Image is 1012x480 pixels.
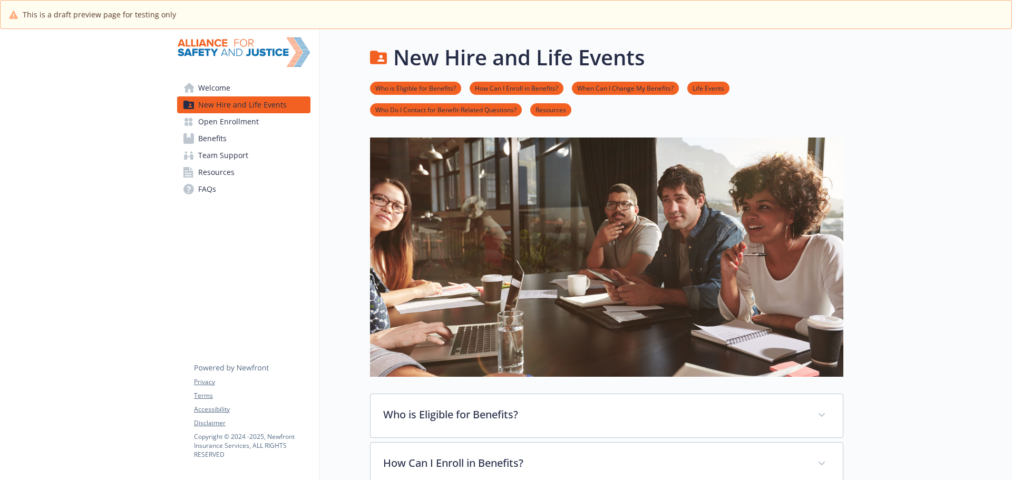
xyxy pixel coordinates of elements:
[393,42,645,73] h1: New Hire and Life Events
[177,130,310,147] a: Benefits
[194,377,310,387] a: Privacy
[177,181,310,198] a: FAQs
[177,113,310,130] a: Open Enrollment
[177,147,310,164] a: Team Support
[198,181,216,198] span: FAQs
[371,394,843,437] div: Who is Eligible for Benefits?
[370,138,843,376] img: new hire page banner
[470,83,563,93] a: How Can I Enroll in Benefits?
[194,432,310,459] p: Copyright © 2024 - 2025 , Newfront Insurance Services, ALL RIGHTS RESERVED
[383,455,805,471] p: How Can I Enroll in Benefits?
[177,96,310,113] a: New Hire and Life Events
[177,164,310,181] a: Resources
[23,9,176,20] span: This is a draft preview page for testing only
[370,104,522,114] a: Who Do I Contact for Benefit-Related Questions?
[530,104,571,114] a: Resources
[198,113,259,130] span: Open Enrollment
[198,130,227,147] span: Benefits
[198,147,248,164] span: Team Support
[383,407,805,423] p: Who is Eligible for Benefits?
[198,80,230,96] span: Welcome
[198,164,235,181] span: Resources
[198,96,287,113] span: New Hire and Life Events
[194,418,310,428] a: Disclaimer
[572,83,679,93] a: When Can I Change My Benefits?
[177,80,310,96] a: Welcome
[194,405,310,414] a: Accessibility
[194,391,310,400] a: Terms
[687,83,729,93] a: Life Events
[370,83,461,93] a: Who is Eligible for Benefits?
